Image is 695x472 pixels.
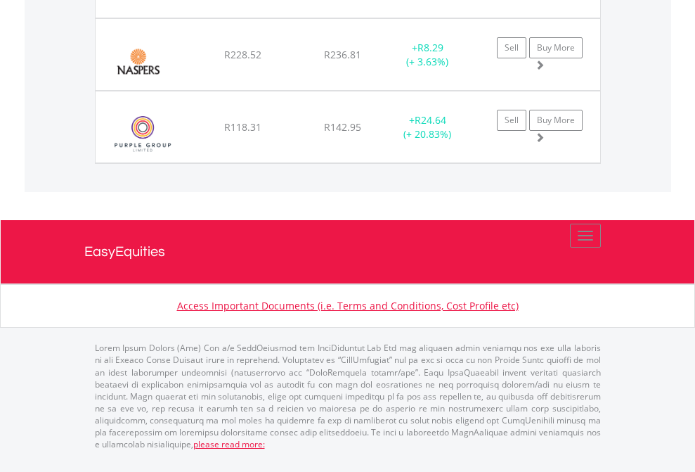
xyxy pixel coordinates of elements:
a: EasyEquities [84,220,611,283]
span: R236.81 [324,48,361,61]
a: Sell [497,37,526,58]
span: R8.29 [417,41,443,54]
p: Lorem Ipsum Dolors (Ame) Con a/e SeddOeiusmod tem InciDiduntut Lab Etd mag aliquaen admin veniamq... [95,342,601,450]
a: Access Important Documents (i.e. Terms and Conditions, Cost Profile etc) [177,299,519,312]
a: Buy More [529,37,583,58]
a: please read more: [193,438,265,450]
span: R142.95 [324,120,361,134]
img: EQU.ZA.PPE.png [103,109,183,159]
span: R228.52 [224,48,261,61]
div: + (+ 3.63%) [384,41,472,69]
div: + (+ 20.83%) [384,113,472,141]
img: EQU.ZA.NPN.png [103,37,174,87]
span: R118.31 [224,120,261,134]
a: Buy More [529,110,583,131]
span: R24.64 [415,113,446,127]
a: Sell [497,110,526,131]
